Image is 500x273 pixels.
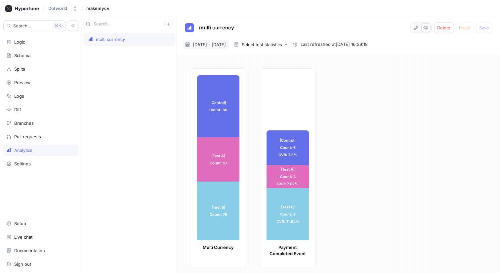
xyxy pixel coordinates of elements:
[242,43,282,47] div: Select test statistics
[14,53,30,58] div: Schema
[197,137,239,182] div: [Test A] Count: 57
[14,80,31,85] div: Preview
[267,188,309,240] div: [Test B] Count: 9 CVR: 11.84%
[301,41,368,48] span: Last refreshed at [DATE] 16:59:18
[456,22,474,33] button: Reset
[96,37,125,42] div: multi currency
[14,120,34,126] div: Branches
[14,221,26,226] div: Setup
[14,234,32,240] div: Live chat
[14,39,25,45] div: Logic
[13,24,31,28] span: Search...
[267,130,309,165] div: [Control] Count: 6 CVR: 7.5%
[3,245,78,256] a: Documentation
[437,26,450,30] span: Delete
[476,22,492,33] button: Save
[14,107,21,112] div: Diff
[14,161,31,166] div: Settings
[14,261,31,267] div: Sign out
[267,244,309,257] p: Payment Completed Event
[3,20,66,31] button: Search...K
[94,21,164,27] input: Search...
[48,6,67,11] div: Dotworld
[14,134,41,139] div: Pull requests
[14,66,25,72] div: Splits
[46,3,80,14] button: Dotworld
[199,25,234,30] span: multi currency
[197,244,239,251] p: Multi Currency
[479,26,489,30] span: Save
[14,248,45,253] div: Documentation
[197,182,239,240] div: [Test B] Count: 76
[267,165,309,188] div: [Test A] Count: 4 CVR: 7.02%
[459,26,471,30] span: Reset
[231,40,290,50] button: Select test statistics
[86,6,109,11] span: makemycv
[434,22,453,33] button: Delete
[14,148,32,153] div: Analytics
[14,93,24,99] div: Logs
[193,41,226,48] span: [DATE] - [DATE]
[53,22,63,29] div: K
[197,75,239,137] div: [Control] Count: 80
